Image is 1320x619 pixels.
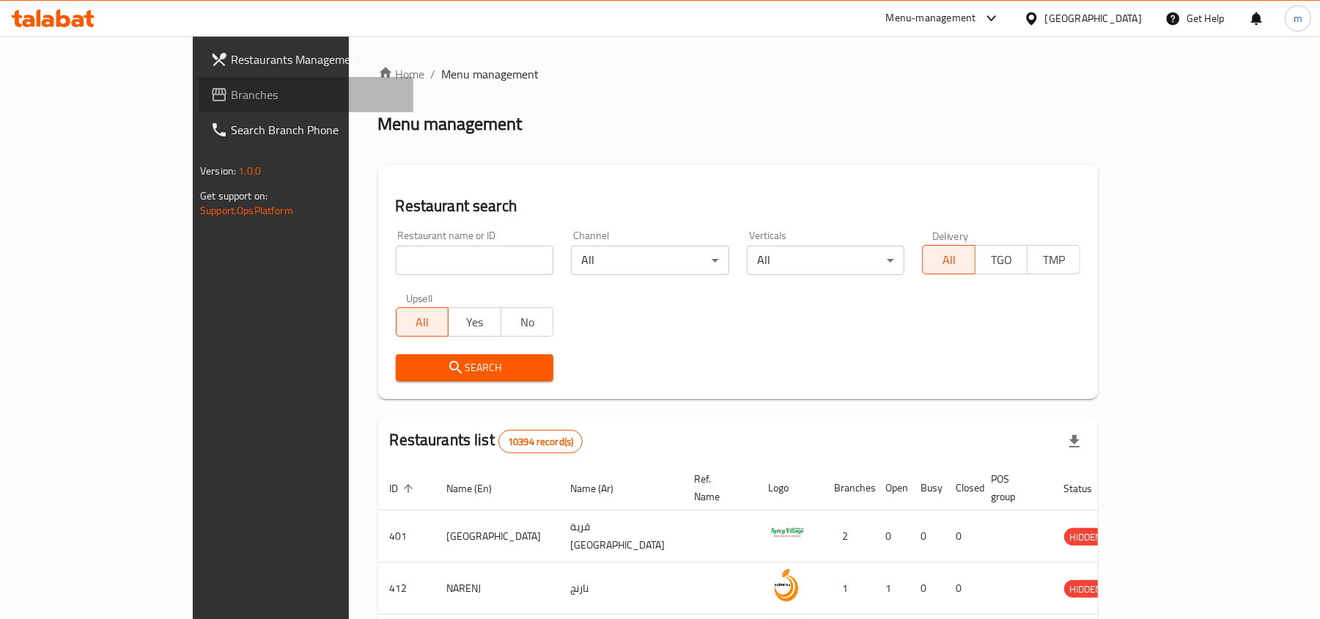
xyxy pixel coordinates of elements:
[199,112,413,147] a: Search Branch Phone
[992,470,1035,505] span: POS group
[874,563,910,615] td: 1
[442,65,539,83] span: Menu management
[922,245,976,274] button: All
[1064,580,1108,598] div: HIDDEN
[1064,529,1108,546] span: HIDDEN
[435,510,559,563] td: [GEOGRAPHIC_DATA]
[910,510,945,563] td: 0
[757,466,823,510] th: Logo
[231,86,402,103] span: Branches
[874,466,910,510] th: Open
[454,312,495,333] span: Yes
[501,307,554,337] button: No
[769,567,805,604] img: NARENJ
[695,470,740,505] span: Ref. Name
[1045,10,1142,26] div: [GEOGRAPHIC_DATA]
[823,466,874,510] th: Branches
[747,246,905,275] div: All
[571,480,633,497] span: Name (Ar)
[507,312,548,333] span: No
[571,246,729,275] div: All
[823,563,874,615] td: 1
[408,359,542,377] span: Search
[396,307,449,337] button: All
[823,510,874,563] td: 2
[390,480,418,497] span: ID
[1027,245,1080,274] button: TMP
[559,510,683,563] td: قرية [GEOGRAPHIC_DATA]
[499,435,582,449] span: 10394 record(s)
[498,430,583,453] div: Total records count
[874,510,910,563] td: 0
[199,77,413,112] a: Branches
[396,246,554,275] input: Search for restaurant name or ID..
[559,563,683,615] td: نارنج
[390,429,583,453] h2: Restaurants list
[1064,528,1108,546] div: HIDDEN
[1064,480,1112,497] span: Status
[200,186,268,205] span: Get support on:
[447,480,512,497] span: Name (En)
[929,249,970,271] span: All
[200,201,293,220] a: Support.OpsPlatform
[378,112,523,136] h2: Menu management
[910,563,945,615] td: 0
[1057,424,1092,459] div: Export file
[231,51,402,68] span: Restaurants Management
[769,515,805,552] img: Spicy Village
[1033,249,1074,271] span: TMP
[975,245,1028,274] button: TGO
[435,563,559,615] td: NARENJ
[910,466,945,510] th: Busy
[238,161,261,180] span: 1.0.0
[402,312,443,333] span: All
[396,195,1080,217] h2: Restaurant search
[945,466,980,510] th: Closed
[396,354,554,381] button: Search
[431,65,436,83] li: /
[199,42,413,77] a: Restaurants Management
[945,510,980,563] td: 0
[886,10,976,27] div: Menu-management
[1294,10,1302,26] span: m
[1064,581,1108,598] span: HIDDEN
[932,230,969,241] label: Delivery
[406,293,433,303] label: Upsell
[945,563,980,615] td: 0
[981,249,1022,271] span: TGO
[200,161,236,180] span: Version:
[231,121,402,139] span: Search Branch Phone
[448,307,501,337] button: Yes
[378,65,1098,83] nav: breadcrumb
